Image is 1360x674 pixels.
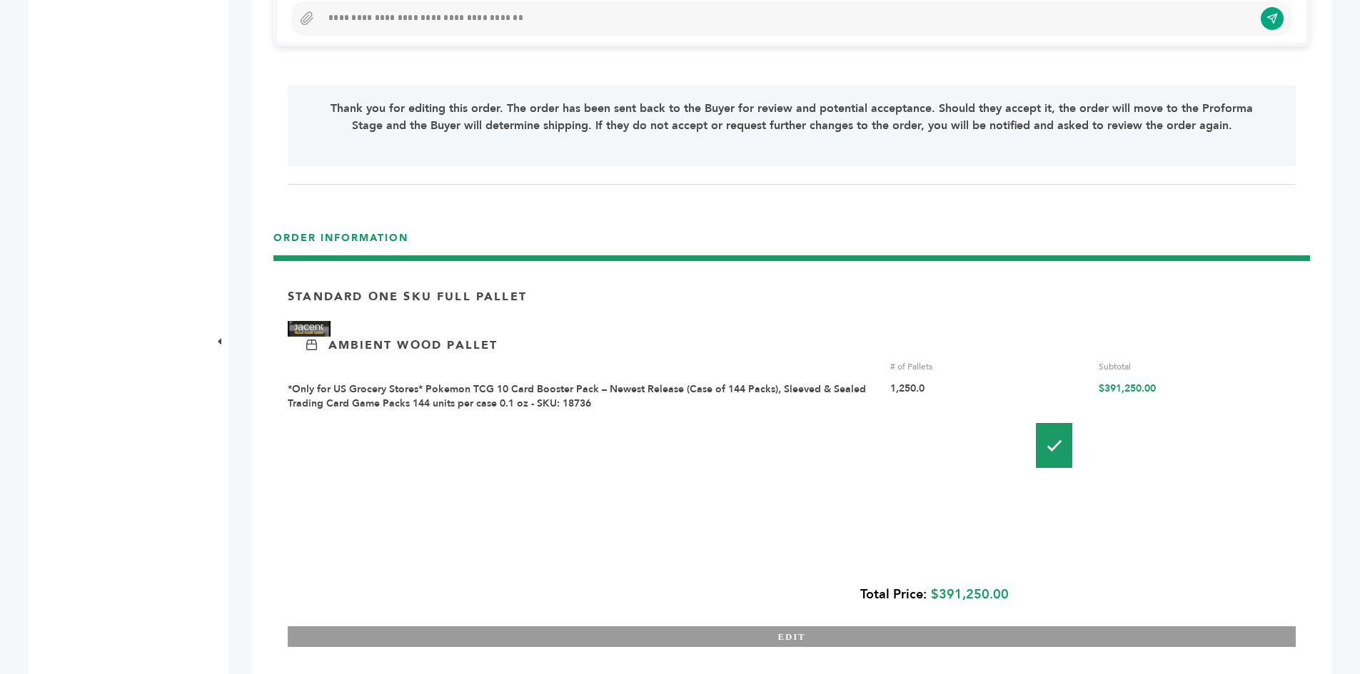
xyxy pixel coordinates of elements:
[890,360,1087,373] div: # of Pallets
[306,339,317,350] img: Ambient
[1099,360,1296,373] div: Subtotal
[1099,382,1296,410] div: $391,250.00
[288,289,527,305] p: Standard One Sku Full Pallet
[288,382,866,410] a: *Only for US Grocery Stores* Pokemon TCG 10 Card Booster Pack – Newest Release (Case of 144 Packs...
[890,382,1087,410] div: 1,250.0
[273,231,1310,256] h3: ORDER INFORMATION
[860,586,927,603] b: Total Price:
[288,321,331,337] img: Brand Name
[1036,423,1072,468] img: Pallet-Icons-01.png
[288,626,1296,647] button: EDIT
[328,337,498,353] p: Ambient Wood Pallet
[288,577,1009,612] div: $391,250.00
[328,100,1255,134] p: Thank you for editing this order. The order has been sent back to the Buyer for review and potent...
